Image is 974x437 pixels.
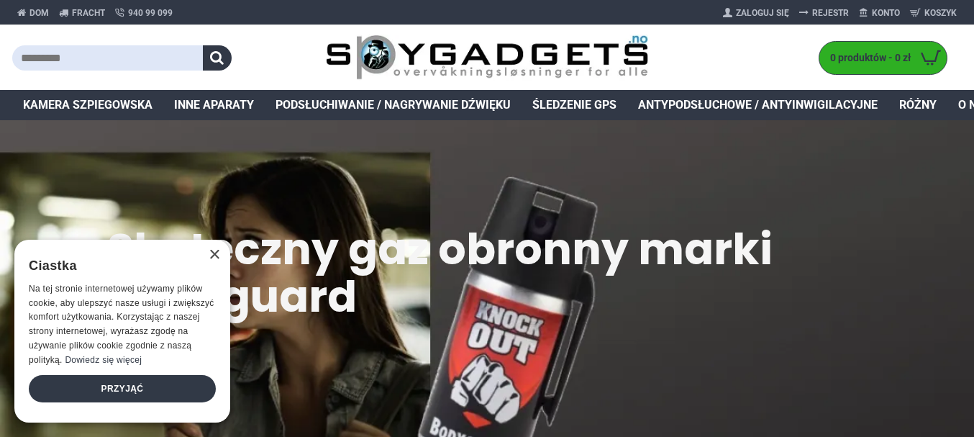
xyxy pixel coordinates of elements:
font: Konto [872,8,900,18]
font: 940 99 099 [128,8,173,18]
a: Różny [888,90,947,120]
a: Inne aparaty [163,90,265,120]
font: Różny [899,98,937,112]
font: Przyjąć [101,384,144,394]
div: Przyjąć [29,375,216,402]
font: Dowiedz się więcej [65,355,142,365]
a: Zaloguj się [718,1,794,24]
font: Koszyk [924,8,957,18]
font: Rejestr [812,8,849,18]
a: Koszyk [905,1,962,24]
font: × [209,243,221,266]
font: Kamera szpiegowska [23,98,153,112]
font: Zaloguj się [736,8,789,18]
font: Śledzenie GPS [532,98,616,112]
font: Na tej stronie internetowej używamy plików cookie, aby ulepszyć nasze usługi i zwiększyć komfort ... [29,284,214,365]
font: Antypodsłuchowe / Antyinwigilacyjne [638,98,878,112]
img: SpyGadgets.com [326,35,649,81]
a: Antypodsłuchowe / Antyinwigilacyjne [627,90,888,120]
font: 0 produktów - 0 zł [830,52,911,63]
a: Przeczytaj więcej, otwiera się nowe okno [65,355,142,365]
font: Podsłuchiwanie / Nagrywanie dźwięku [276,98,511,112]
font: Ciastka [29,258,77,273]
a: 0 produktów - 0 zł [819,42,947,74]
font: Inne aparaty [174,98,254,112]
a: Śledzenie GPS [522,90,627,120]
a: Kamera szpiegowska [12,90,163,120]
font: Fracht [72,8,105,18]
a: Podsłuchiwanie / Nagrywanie dźwięku [265,90,522,120]
div: Zamknąć [209,250,219,261]
a: Konto [854,1,905,24]
a: Rejestr [794,1,854,24]
font: Dom [29,8,49,18]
